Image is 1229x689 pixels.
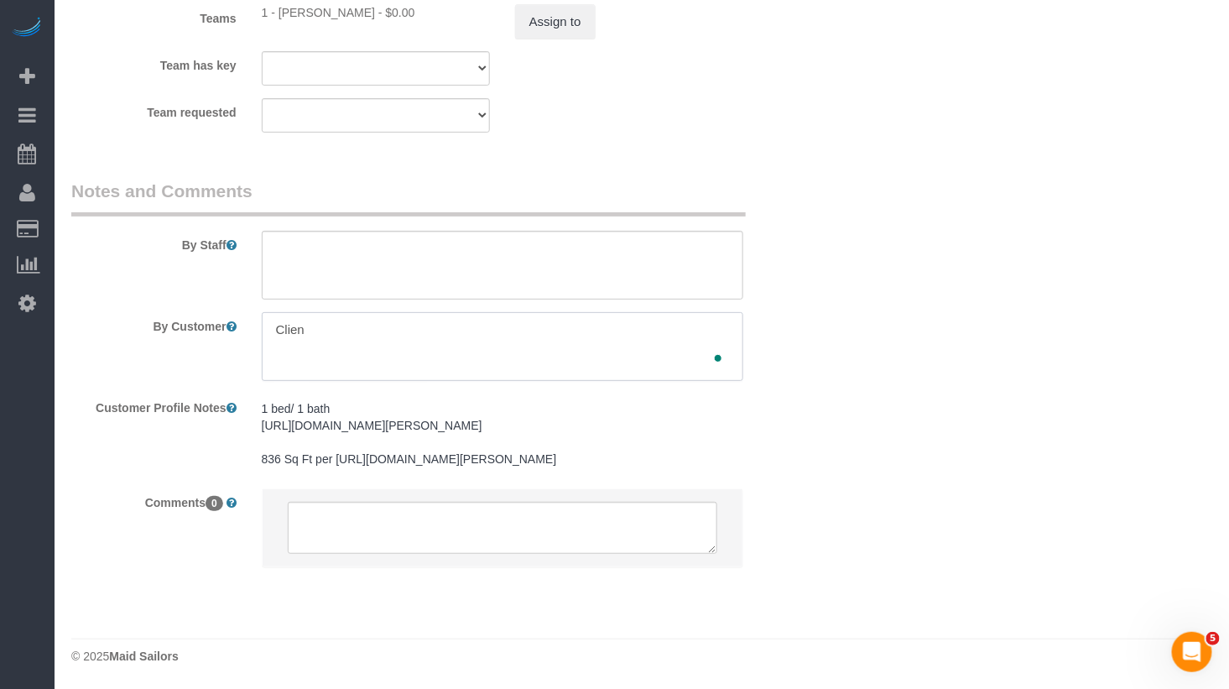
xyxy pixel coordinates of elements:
div: 0 hours x $17.00/hour [262,4,490,21]
label: Customer Profile Notes [59,394,249,416]
legend: Notes and Comments [71,179,746,217]
div: © 2025 [71,648,1212,665]
textarea: To enrich screen reader interactions, please activate Accessibility in Grammarly extension settings [262,312,743,381]
label: By Staff [59,231,249,253]
label: Team requested [59,98,249,121]
label: Teams [59,4,249,27]
span: 5 [1206,632,1220,645]
label: Comments [59,488,249,511]
strong: Maid Sailors [109,650,178,663]
img: Automaid Logo [10,17,44,40]
button: Assign to [515,4,596,39]
iframe: Intercom live chat [1172,632,1212,672]
span: 0 [206,496,223,511]
pre: 1 bed/ 1 bath [URL][DOMAIN_NAME][PERSON_NAME] 836 Sq Ft per [URL][DOMAIN_NAME][PERSON_NAME] [262,400,743,467]
label: Team has key [59,51,249,74]
label: By Customer [59,312,249,335]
